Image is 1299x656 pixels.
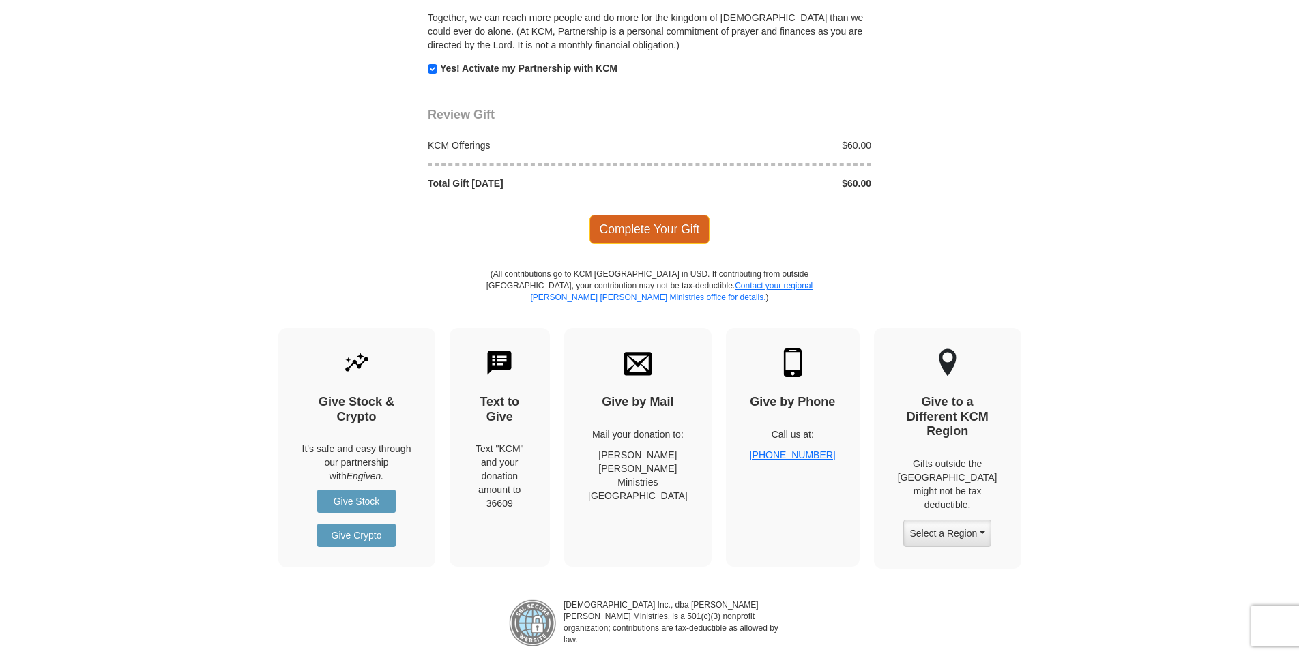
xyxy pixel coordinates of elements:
[347,471,383,481] i: Engiven.
[898,457,997,511] p: Gifts outside the [GEOGRAPHIC_DATA] might not be tax deductible.
[473,395,527,424] h4: Text to Give
[649,177,879,190] div: $60.00
[342,348,371,377] img: give-by-stock.svg
[428,11,871,52] p: Together, we can reach more people and do more for the kingdom of [DEMOGRAPHIC_DATA] than we coul...
[302,442,411,483] p: It's safe and easy through our partnership with
[588,428,688,441] p: Mail your donation to:
[421,138,650,152] div: KCM Offerings
[750,449,836,460] a: [PHONE_NUMBER]
[421,177,650,190] div: Total Gift [DATE]
[750,395,836,410] h4: Give by Phone
[589,215,710,243] span: Complete Your Gift
[509,599,557,647] img: refund-policy
[473,442,527,510] div: Text "KCM" and your donation amount to 36609
[588,448,688,503] p: [PERSON_NAME] [PERSON_NAME] Ministries [GEOGRAPHIC_DATA]
[649,138,879,152] div: $60.00
[624,348,652,377] img: envelope.svg
[302,395,411,424] h4: Give Stock & Crypto
[486,269,813,328] p: (All contributions go to KCM [GEOGRAPHIC_DATA] in USD. If contributing from outside [GEOGRAPHIC_D...
[938,348,957,377] img: other-region
[750,428,836,441] p: Call us at:
[428,108,495,121] span: Review Gift
[557,599,790,647] p: [DEMOGRAPHIC_DATA] Inc., dba [PERSON_NAME] [PERSON_NAME] Ministries, is a 501(c)(3) nonprofit org...
[317,490,396,513] a: Give Stock
[903,520,991,547] button: Select a Region
[440,63,617,74] strong: Yes! Activate my Partnership with KCM
[317,524,396,547] a: Give Crypto
[898,395,997,439] h4: Give to a Different KCM Region
[530,281,813,302] a: Contact your regional [PERSON_NAME] [PERSON_NAME] Ministries office for details.
[778,348,807,377] img: mobile.svg
[588,395,688,410] h4: Give by Mail
[485,348,514,377] img: text-to-give.svg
